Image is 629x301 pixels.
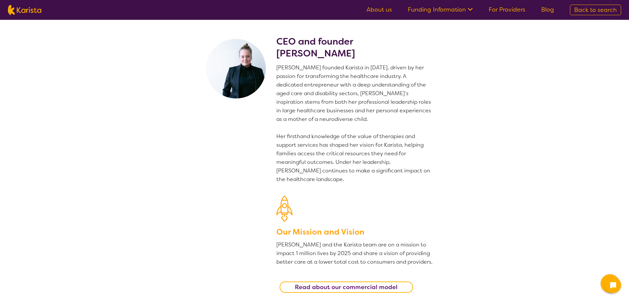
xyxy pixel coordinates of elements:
[276,196,293,222] img: Our Mission
[276,241,434,266] p: [PERSON_NAME] and the Karista team are on a mission to impact 1 million lives by 2025 and share a...
[8,5,41,15] img: Karista logo
[295,283,398,291] b: Read about our commercial model
[367,6,392,14] a: About us
[489,6,525,14] a: For Providers
[574,6,617,14] span: Back to search
[570,5,621,15] a: Back to search
[601,274,619,293] button: Channel Menu
[276,63,434,184] p: [PERSON_NAME] founded Karista in [DATE], driven by her passion for transforming the healthcare in...
[276,226,434,238] h3: Our Mission and Vision
[408,6,473,14] a: Funding Information
[276,36,434,59] h2: CEO and founder [PERSON_NAME]
[541,6,554,14] a: Blog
